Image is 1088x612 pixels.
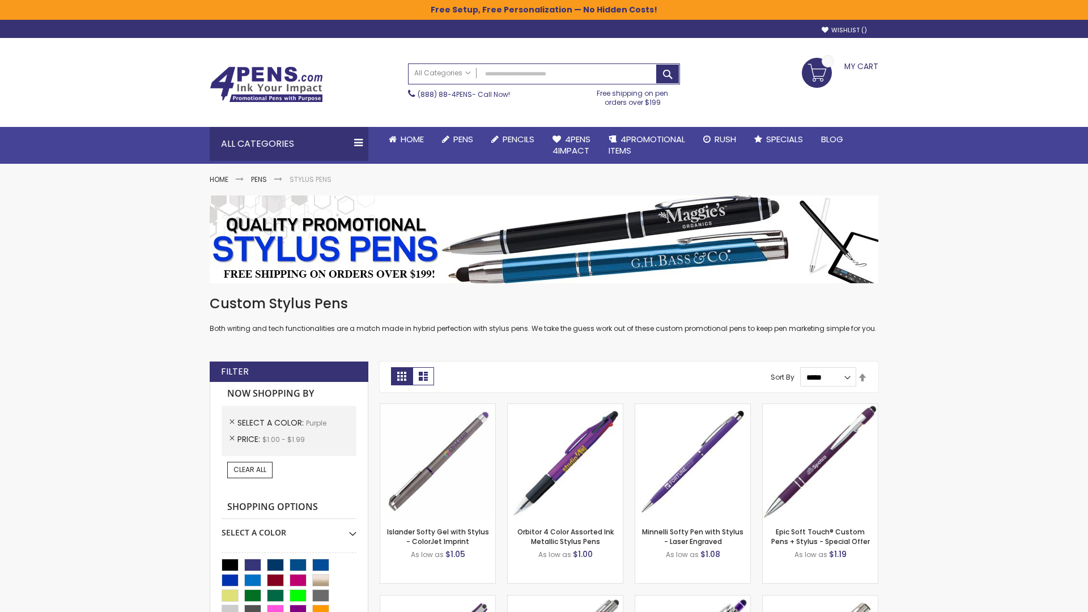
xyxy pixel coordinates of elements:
[508,403,623,413] a: Orbitor 4 Color Assorted Ink Metallic Stylus Pens-Purple
[771,527,870,546] a: Epic Soft Touch® Custom Pens + Stylus - Special Offer
[585,84,681,107] div: Free shipping on pen orders over $199
[387,527,489,546] a: Islander Softy Gel with Stylus - ColorJet Imprint
[210,66,323,103] img: 4Pens Custom Pens and Promotional Products
[290,175,331,184] strong: Stylus Pens
[222,382,356,406] strong: Now Shopping by
[380,403,495,413] a: Islander Softy Gel with Stylus - ColorJet Imprint-Purple
[414,69,471,78] span: All Categories
[822,26,867,35] a: Wishlist
[821,133,843,145] span: Blog
[418,90,510,99] span: - Call Now!
[210,127,368,161] div: All Categories
[503,133,534,145] span: Pencils
[508,404,623,519] img: Orbitor 4 Color Assorted Ink Metallic Stylus Pens-Purple
[666,550,699,559] span: As low as
[401,133,424,145] span: Home
[771,372,794,382] label: Sort By
[482,127,543,152] a: Pencils
[552,133,590,156] span: 4Pens 4impact
[221,365,249,378] strong: Filter
[227,462,273,478] a: Clear All
[418,90,472,99] a: (888) 88-4PENS
[763,404,878,519] img: 4P-MS8B-Purple
[573,549,593,560] span: $1.00
[233,465,266,474] span: Clear All
[642,527,743,546] a: Minnelli Softy Pen with Stylus - Laser Engraved
[433,127,482,152] a: Pens
[210,295,878,334] div: Both writing and tech functionalities are a match made in hybrid perfection with stylus pens. We ...
[210,175,228,184] a: Home
[237,433,262,445] span: Price
[411,550,444,559] span: As low as
[763,595,878,605] a: Tres-Chic Touch Pen - Standard Laser-Purple
[210,195,878,283] img: Stylus Pens
[829,549,847,560] span: $1.19
[445,549,465,560] span: $1.05
[700,549,720,560] span: $1.08
[635,403,750,413] a: Minnelli Softy Pen with Stylus - Laser Engraved-Purple
[306,418,326,428] span: Purple
[763,403,878,413] a: 4P-MS8B-Purple
[766,133,803,145] span: Specials
[635,595,750,605] a: Phoenix Softy with Stylus Pen - Laser-Purple
[745,127,812,152] a: Specials
[543,127,600,164] a: 4Pens4impact
[380,404,495,519] img: Islander Softy Gel with Stylus - ColorJet Imprint-Purple
[262,435,305,444] span: $1.00 - $1.99
[453,133,473,145] span: Pens
[600,127,694,164] a: 4PROMOTIONALITEMS
[391,367,413,385] strong: Grid
[222,495,356,520] strong: Shopping Options
[210,295,878,313] h1: Custom Stylus Pens
[222,519,356,538] div: Select A Color
[409,64,477,83] a: All Categories
[715,133,736,145] span: Rush
[517,527,614,546] a: Orbitor 4 Color Assorted Ink Metallic Stylus Pens
[694,127,745,152] a: Rush
[380,127,433,152] a: Home
[251,175,267,184] a: Pens
[812,127,852,152] a: Blog
[609,133,685,156] span: 4PROMOTIONAL ITEMS
[508,595,623,605] a: Tres-Chic with Stylus Metal Pen - Standard Laser-Purple
[380,595,495,605] a: Avendale Velvet Touch Stylus Gel Pen-Purple
[794,550,827,559] span: As low as
[237,417,306,428] span: Select A Color
[635,404,750,519] img: Minnelli Softy Pen with Stylus - Laser Engraved-Purple
[538,550,571,559] span: As low as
